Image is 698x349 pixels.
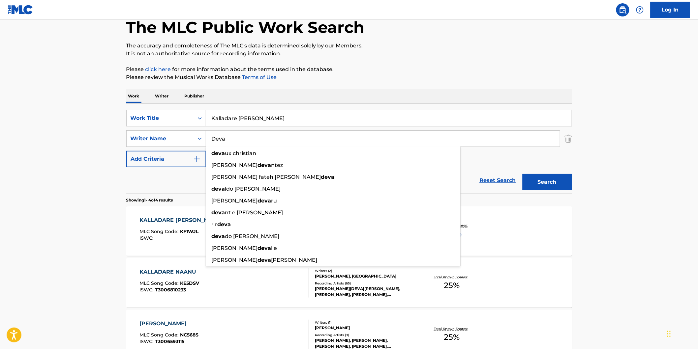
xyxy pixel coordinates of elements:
div: Drag [667,324,671,344]
img: search [619,6,627,14]
span: ISWC : [139,287,155,293]
span: nt e [PERSON_NAME] [225,209,283,216]
p: It is not an authoritative source for recording information. [126,50,572,58]
p: Total Known Shares: [434,326,470,331]
img: Delete Criterion [565,130,572,147]
img: 9d2ae6d4665cec9f34b9.svg [193,155,201,163]
span: [PERSON_NAME] [212,162,258,168]
p: Please for more information about the terms used in the database. [126,66,572,73]
span: ru [271,198,277,204]
span: ISWC : [139,235,155,241]
a: Public Search [616,3,629,16]
div: [PERSON_NAME], [GEOGRAPHIC_DATA] [315,273,415,279]
strong: deva [258,162,271,168]
span: l [335,174,336,180]
div: Help [633,3,647,16]
div: [PERSON_NAME] [139,320,198,328]
span: 25 % [444,280,460,291]
span: KE5DSV [180,280,199,286]
strong: deva [258,245,271,251]
a: Reset Search [476,173,519,188]
div: [PERSON_NAME] [315,325,415,331]
span: MLC Song Code : [139,280,180,286]
p: The accuracy and completeness of The MLC's data is determined solely by our Members. [126,42,572,50]
span: ISWC : [139,338,155,344]
div: Writer Name [131,135,190,143]
img: help [636,6,644,14]
div: Writers ( 1 ) [315,320,415,325]
img: MLC Logo [8,5,33,14]
button: Add Criteria [126,151,206,167]
span: NC568S [180,332,198,338]
a: Log In [651,2,690,18]
span: [PERSON_NAME] fateh [PERSON_NAME] [212,174,321,180]
strong: deva [258,198,271,204]
div: [PERSON_NAME]|DEVA|[PERSON_NAME], [PERSON_NAME], [PERSON_NAME], [PERSON_NAME], [PERSON_NAME] [315,286,415,298]
span: do [PERSON_NAME] [225,233,280,239]
span: ux christian [225,150,257,156]
p: Writer [153,89,171,103]
span: [PERSON_NAME] [212,257,258,263]
a: KALLADARE [PERSON_NAME]MLC Song Code:KF1WJLISWC:Writers (2)[PERSON_NAME] INGALAGI, DEVA INDRecord... [126,206,572,256]
iframe: Chat Widget [665,317,698,349]
p: Showing 1 - 4 of 4 results [126,197,173,203]
div: KALLADARE [PERSON_NAME] [139,216,226,224]
p: Publisher [183,89,206,103]
form: Search Form [126,110,572,194]
span: ntez [271,162,283,168]
span: KF1WJL [180,228,198,234]
div: KALLADARE NAANU [139,268,199,276]
span: T3006810233 [155,287,186,293]
span: MLC Song Code : [139,228,180,234]
span: ldo [PERSON_NAME] [225,186,281,192]
span: T3006593115 [155,338,184,344]
strong: deva [321,174,335,180]
strong: deva [212,209,225,216]
button: Search [523,174,572,190]
a: Terms of Use [241,74,277,80]
div: Work Title [131,114,190,122]
span: [PERSON_NAME] [212,245,258,251]
span: r r [212,221,218,228]
p: Total Known Shares: [434,275,470,280]
div: Writers ( 2 ) [315,268,415,273]
strong: deva [212,233,225,239]
div: Recording Artists ( 65 ) [315,281,415,286]
span: [PERSON_NAME] [271,257,318,263]
a: KALLADARE NAANUMLC Song Code:KE5DSVISWC:T3006810233Writers (2)[PERSON_NAME], [GEOGRAPHIC_DATA]Rec... [126,258,572,308]
span: lle [271,245,277,251]
p: Please review the Musical Works Database [126,73,572,81]
strong: deva [258,257,271,263]
p: Work [126,89,141,103]
span: [PERSON_NAME] [212,198,258,204]
h1: The MLC Public Work Search [126,17,365,37]
span: 25 % [444,331,460,343]
strong: deva [212,186,225,192]
span: MLC Song Code : [139,332,180,338]
strong: deva [218,221,231,228]
a: click here [145,66,171,72]
div: Recording Artists ( 9 ) [315,333,415,337]
strong: deva [212,150,225,156]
